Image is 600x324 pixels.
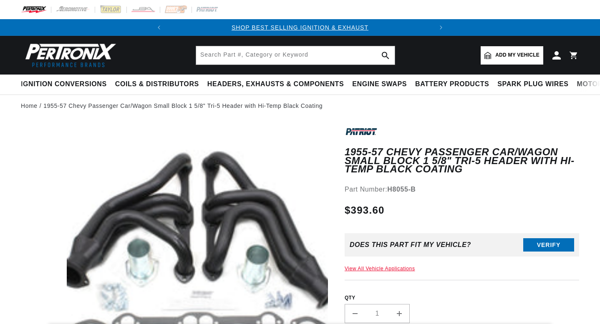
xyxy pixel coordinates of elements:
button: Verify [523,238,574,252]
summary: Battery Products [411,75,493,94]
label: QTY [345,294,579,302]
button: search button [376,46,395,65]
summary: Ignition Conversions [21,75,111,94]
span: Engine Swaps [352,80,407,89]
img: Pertronix [21,41,117,70]
button: Translation missing: en.sections.announcements.next_announcement [433,19,449,36]
summary: Spark Plug Wires [493,75,572,94]
span: Battery Products [415,80,489,89]
div: 1 of 2 [167,23,433,32]
span: Add my vehicle [495,51,539,59]
div: Announcement [167,23,433,32]
span: Ignition Conversions [21,80,107,89]
summary: Coils & Distributors [111,75,203,94]
span: Headers, Exhausts & Components [207,80,344,89]
h1: 1955-57 Chevy Passenger Car/Wagon Small Block 1 5/8" Tri-5 Header with Hi-Temp Black Coating [345,148,579,173]
span: $393.60 [345,203,385,218]
nav: breadcrumbs [21,101,579,110]
summary: Headers, Exhausts & Components [203,75,348,94]
span: Coils & Distributors [115,80,199,89]
a: Add my vehicle [481,46,543,65]
input: Search Part #, Category or Keyword [196,46,395,65]
summary: Engine Swaps [348,75,411,94]
a: SHOP BEST SELLING IGNITION & EXHAUST [232,24,368,31]
strong: H8055-B [387,186,416,193]
span: Spark Plug Wires [497,80,568,89]
div: Part Number: [345,184,579,195]
div: Does This part fit My vehicle? [350,241,471,249]
a: 1955-57 Chevy Passenger Car/Wagon Small Block 1 5/8" Tri-5 Header with Hi-Temp Black Coating [43,101,323,110]
a: Home [21,101,38,110]
a: View All Vehicle Applications [345,266,415,272]
button: Translation missing: en.sections.announcements.previous_announcement [151,19,167,36]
